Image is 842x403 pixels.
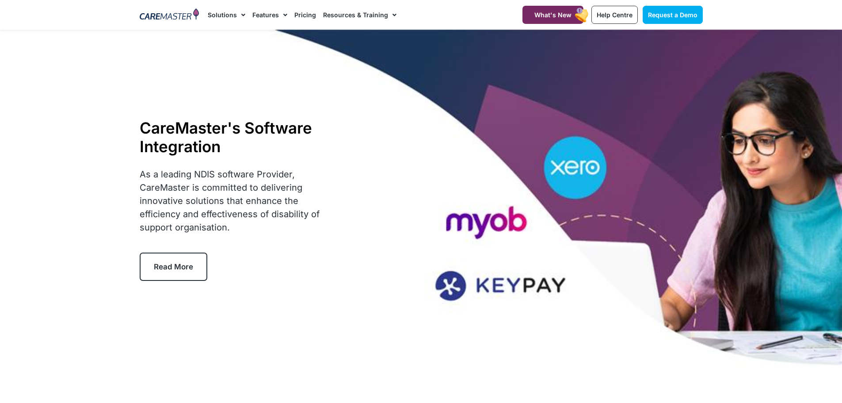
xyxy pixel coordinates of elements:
[154,262,193,271] span: Read More
[522,6,583,24] a: What's New
[140,8,199,22] img: CareMaster Logo
[591,6,638,24] a: Help Centre
[648,11,697,19] span: Request a Demo
[534,11,571,19] span: What's New
[643,6,703,24] a: Request a Demo
[140,119,331,156] h1: CareMaster's Software Integration
[597,11,632,19] span: Help Centre
[140,253,207,281] a: Read More
[140,168,331,234] p: As a leading NDIS software Provider, CareMaster is committed to delivering innovative solutions t...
